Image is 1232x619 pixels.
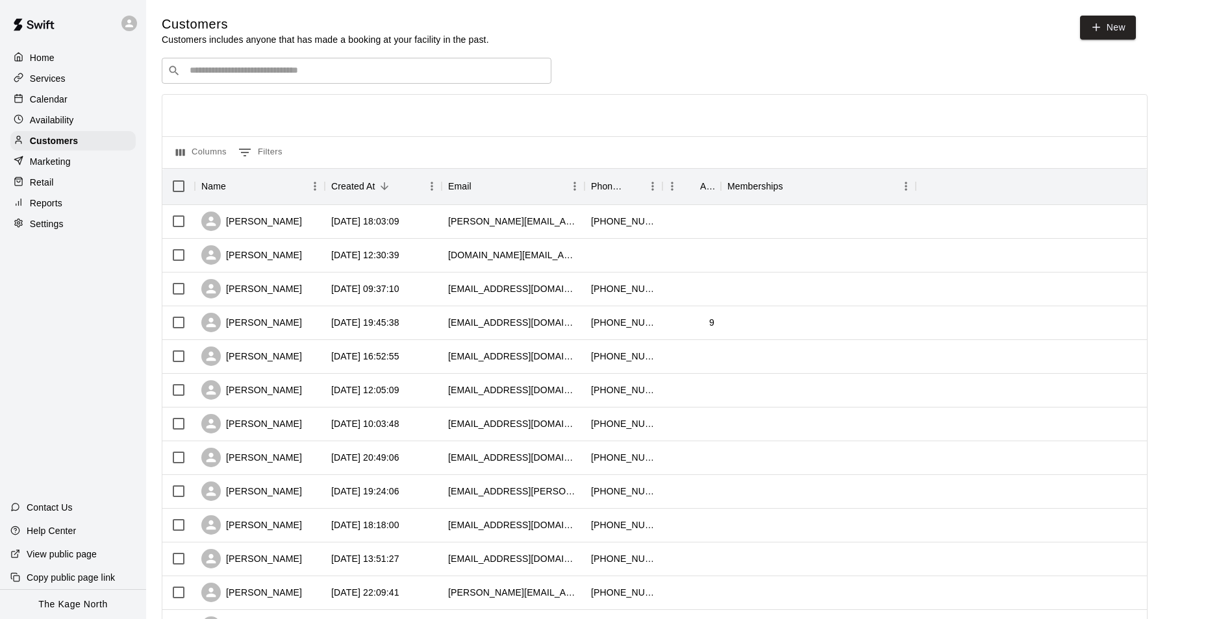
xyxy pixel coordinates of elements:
button: Menu [422,176,442,196]
p: Reports [30,197,62,210]
div: scottmurphy.letman@gmail.com [448,485,578,498]
div: 2025-08-18 12:05:09 [331,383,399,396]
div: 2025-08-17 20:49:06 [331,451,399,464]
div: kjstat@gmail.com [448,350,578,363]
p: Copy public page link [27,571,115,584]
div: +16477789078 [591,383,656,396]
div: [PERSON_NAME] [201,313,302,332]
a: Calendar [10,90,136,109]
div: [PERSON_NAME] [201,414,302,433]
a: Home [10,48,136,67]
div: Phone Number [585,168,662,204]
div: +17057912734 [591,586,656,599]
div: 2025-08-15 22:09:41 [331,586,399,599]
a: Marketing [10,152,136,171]
div: 2025-08-17 13:51:27 [331,552,399,565]
div: Name [201,168,226,204]
p: Calendar [30,93,68,106]
div: +17053312854 [591,215,656,228]
p: Customers [30,134,78,147]
a: Retail [10,173,136,192]
div: 2025-08-18 19:45:38 [331,316,399,329]
div: 2025-08-19 12:30:39 [331,249,399,261]
div: 2025-08-17 18:18:00 [331,518,399,531]
button: Menu [896,176,916,196]
div: [PERSON_NAME] [201,583,302,602]
div: +14168095223 [591,552,656,565]
p: Marketing [30,155,71,168]
div: 2025-08-17 19:24:06 [331,485,399,498]
p: Availability [30,114,74,127]
a: Customers [10,131,136,151]
div: Memberships [727,168,783,204]
div: jondd@live.ca [448,552,578,565]
a: Settings [10,214,136,234]
p: Retail [30,176,54,189]
div: 2025-08-19 09:37:10 [331,282,399,295]
p: Contact Us [27,501,73,514]
button: Menu [565,176,585,196]
div: alicia.jm.mcleod@gmail.com [448,586,578,599]
a: Services [10,69,136,88]
div: erinsooley@gmail.com [448,316,578,329]
p: Settings [30,217,64,230]
button: Menu [643,176,662,196]
button: Show filters [235,142,286,163]
div: [PERSON_NAME] [201,481,302,501]
button: Sort [783,177,801,195]
button: Menu [662,176,682,196]
p: Home [30,51,55,64]
div: Name [195,168,325,204]
div: +17057161500 [591,417,656,430]
div: 2025-08-19 18:03:09 [331,215,399,228]
div: [PERSON_NAME] [201,448,302,467]
div: [PERSON_NAME] [201,245,302,265]
div: mjthompson014@gmail.com [448,451,578,464]
div: Email [448,168,471,204]
div: Email [442,168,585,204]
div: Search customers by name or email [162,58,551,84]
div: 2025-08-18 10:03:48 [331,417,399,430]
button: Sort [625,177,643,195]
button: Sort [682,177,700,195]
div: stephaniecarlton@gmail.com [448,417,578,430]
p: Services [30,72,66,85]
h5: Customers [162,16,489,33]
p: View public page [27,548,97,561]
p: The Kage North [38,598,108,611]
div: [PERSON_NAME] [201,549,302,568]
div: Age [662,168,721,204]
div: [PERSON_NAME] [201,515,302,535]
div: luca.med@gmail.com [448,249,578,261]
a: Availability [10,110,136,130]
div: jason.elijah.h@gmail.com [448,215,578,228]
div: mzsilver@hotmail.com [448,383,578,396]
div: [PERSON_NAME] [201,212,302,231]
div: Age [700,168,714,204]
div: jennifersbauman@gmail.com [448,518,578,531]
button: Sort [375,177,394,195]
button: Menu [305,176,325,196]
a: Reports [10,193,136,213]
p: Help Center [27,524,76,537]
div: [PERSON_NAME] [201,346,302,366]
div: 2025-08-18 16:52:55 [331,350,399,363]
div: +16478685382 [591,518,656,531]
div: Phone Number [591,168,625,204]
p: Customers includes anyone that has made a booking at your facility in the past. [162,33,489,46]
button: Sort [471,177,490,195]
button: Sort [226,177,244,195]
div: +17056076914 [591,485,656,498]
div: Memberships [721,168,916,204]
div: [PERSON_NAME] [201,279,302,298]
button: Select columns [173,142,230,163]
a: New [1080,16,1136,40]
